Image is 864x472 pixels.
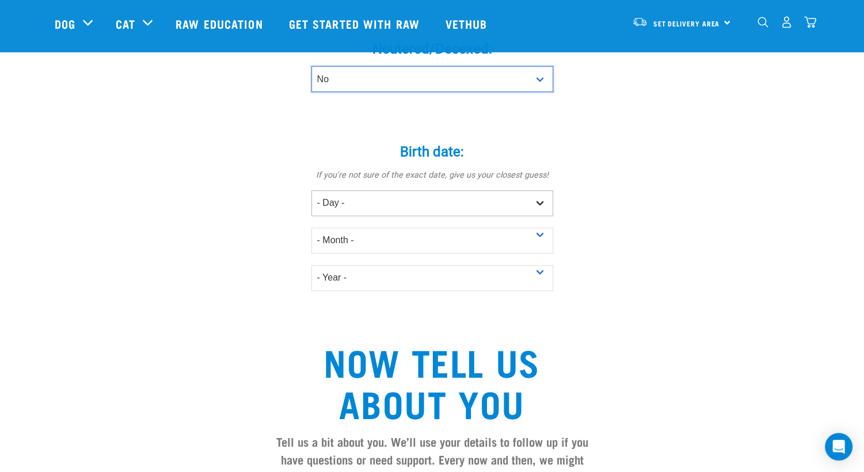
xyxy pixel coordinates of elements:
[632,17,648,27] img: van-moving.png
[116,15,135,32] a: Cat
[277,1,434,47] a: Get started with Raw
[260,141,605,162] label: Birth date:
[804,16,816,28] img: home-icon@2x.png
[434,1,502,47] a: Vethub
[758,17,768,28] img: home-icon-1@2x.png
[55,15,75,32] a: Dog
[653,21,720,25] span: Set Delivery Area
[260,169,605,182] p: If you're not sure of the exact date, give us your closest guess!
[781,16,793,28] img: user.png
[269,340,596,423] h2: Now tell us about you
[825,433,852,461] div: Open Intercom Messenger
[164,1,277,47] a: Raw Education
